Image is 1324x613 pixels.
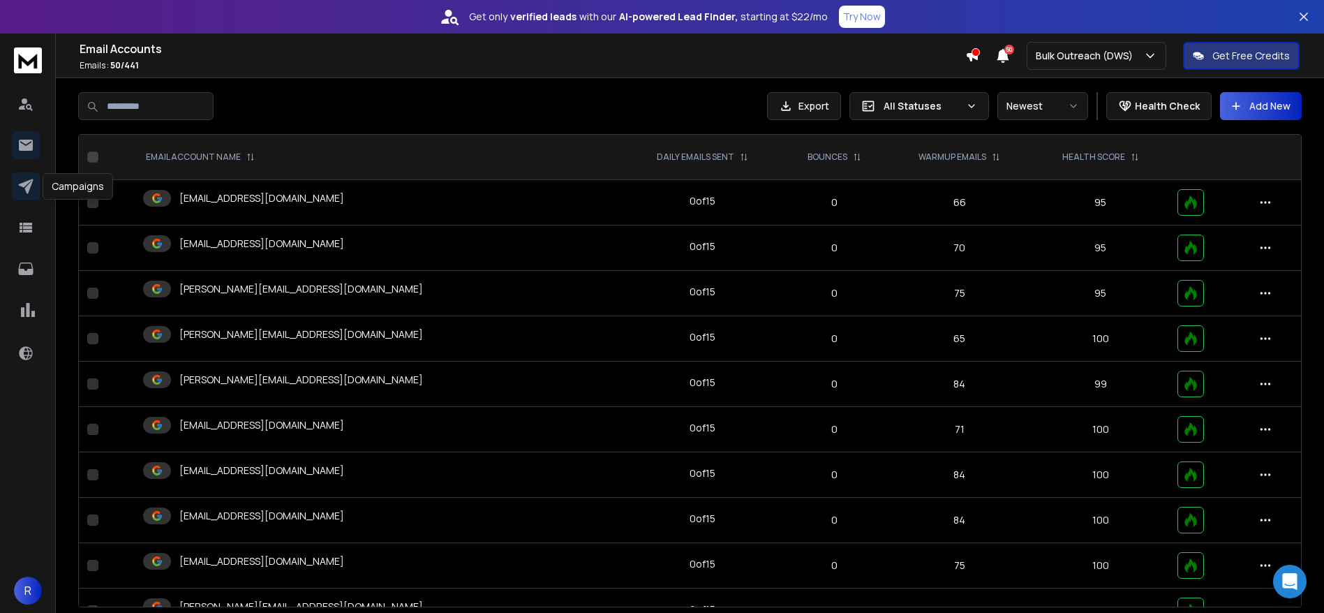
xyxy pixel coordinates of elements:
[887,226,1032,271] td: 70
[179,554,344,568] p: [EMAIL_ADDRESS][DOMAIN_NAME]
[1032,407,1169,452] td: 100
[887,271,1032,316] td: 75
[887,407,1032,452] td: 71
[1032,498,1169,543] td: 100
[14,577,42,605] button: R
[1036,49,1138,63] p: Bulk Outreach (DWS)
[690,194,715,208] div: 0 of 15
[1220,92,1302,120] button: Add New
[469,10,828,24] p: Get only with our starting at $22/mo
[790,468,879,482] p: 0
[997,92,1088,120] button: Newest
[179,373,423,387] p: [PERSON_NAME][EMAIL_ADDRESS][DOMAIN_NAME]
[1032,362,1169,407] td: 99
[510,10,577,24] strong: verified leads
[1032,226,1169,271] td: 95
[790,286,879,300] p: 0
[690,557,715,571] div: 0 of 15
[1032,316,1169,362] td: 100
[887,180,1032,226] td: 66
[790,377,879,391] p: 0
[1212,49,1290,63] p: Get Free Credits
[690,376,715,390] div: 0 of 15
[80,40,965,57] h1: Email Accounts
[690,466,715,480] div: 0 of 15
[657,152,734,163] p: DAILY EMAILS SENT
[767,92,841,120] button: Export
[179,237,344,251] p: [EMAIL_ADDRESS][DOMAIN_NAME]
[110,59,139,71] span: 50 / 441
[790,513,879,527] p: 0
[887,498,1032,543] td: 84
[887,316,1032,362] td: 65
[790,195,879,209] p: 0
[790,241,879,255] p: 0
[1183,42,1300,70] button: Get Free Credits
[43,173,113,200] div: Campaigns
[887,362,1032,407] td: 84
[1032,271,1169,316] td: 95
[918,152,986,163] p: WARMUP EMAILS
[839,6,885,28] button: Try Now
[690,421,715,435] div: 0 of 15
[690,512,715,526] div: 0 of 15
[884,99,960,113] p: All Statuses
[790,559,879,573] p: 0
[1032,452,1169,498] td: 100
[690,285,715,299] div: 0 of 15
[179,464,344,478] p: [EMAIL_ADDRESS][DOMAIN_NAME]
[179,282,423,296] p: [PERSON_NAME][EMAIL_ADDRESS][DOMAIN_NAME]
[1273,565,1307,598] div: Open Intercom Messenger
[80,60,965,71] p: Emails :
[887,452,1032,498] td: 84
[1032,180,1169,226] td: 95
[690,330,715,344] div: 0 of 15
[790,422,879,436] p: 0
[1062,152,1125,163] p: HEALTH SCORE
[146,152,255,163] div: EMAIL ACCOUNT NAME
[690,239,715,253] div: 0 of 15
[14,47,42,73] img: logo
[808,152,847,163] p: BOUNCES
[1004,45,1014,54] span: 50
[179,418,344,432] p: [EMAIL_ADDRESS][DOMAIN_NAME]
[790,332,879,346] p: 0
[1135,99,1200,113] p: Health Check
[887,543,1032,589] td: 75
[179,509,344,523] p: [EMAIL_ADDRESS][DOMAIN_NAME]
[179,327,423,341] p: [PERSON_NAME][EMAIL_ADDRESS][DOMAIN_NAME]
[179,191,344,205] p: [EMAIL_ADDRESS][DOMAIN_NAME]
[619,10,738,24] strong: AI-powered Lead Finder,
[843,10,881,24] p: Try Now
[1106,92,1212,120] button: Health Check
[1032,543,1169,589] td: 100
